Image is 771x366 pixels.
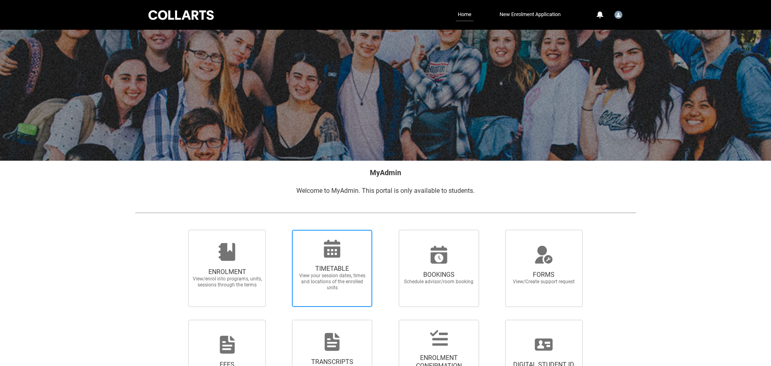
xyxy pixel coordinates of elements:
[612,8,624,20] button: User Profile Student.hsuttie.20252360
[192,276,263,288] span: View/enrol into programs, units, sessions through the terms
[456,8,473,21] a: Home
[404,279,474,285] span: Schedule advisor/room booking
[297,358,367,366] span: TRANSCRIPTS
[614,11,622,19] img: Student.hsuttie.20252360
[296,187,475,194] span: Welcome to MyAdmin. This portal is only available to students.
[404,271,474,279] span: BOOKINGS
[297,265,367,273] span: TIMETABLE
[135,167,636,178] h2: MyAdmin
[192,268,263,276] span: ENROLMENT
[297,273,367,291] span: View your session dates, times and locations of the enrolled units
[508,271,579,279] span: FORMS
[508,279,579,285] span: View/Create support request
[498,8,563,20] a: New Enrolment Application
